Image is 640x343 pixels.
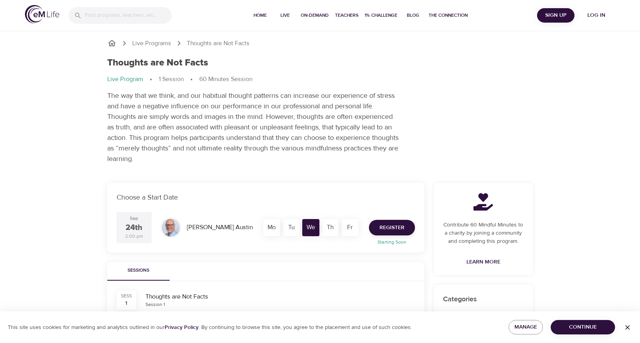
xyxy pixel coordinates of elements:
[540,11,571,20] span: Sign Up
[145,292,415,301] div: Thoughts are Not Facts
[537,8,574,23] button: Sign Up
[251,11,269,19] span: Home
[107,39,533,48] nav: breadcrumb
[404,11,422,19] span: Blog
[578,8,615,23] button: Log in
[159,75,184,84] p: 1 Session
[429,11,468,19] span: The Connection
[335,11,358,19] span: Teachers
[107,90,400,164] p: The way that we think, and our habitual thought patterns can increase our experience of stress an...
[130,215,138,222] div: Sep
[379,223,404,233] span: Register
[145,301,165,308] div: Session 1
[165,324,199,331] a: Privacy Policy
[199,75,252,84] p: 60 Minutes Session
[85,7,172,24] input: Find programs, teachers, etc...
[557,322,609,332] span: Continue
[283,219,300,236] div: Tu
[263,219,280,236] div: Mo
[107,57,208,69] h1: Thoughts are Not Facts
[121,293,132,299] div: SESS
[551,320,615,334] button: Continue
[276,11,294,19] span: Live
[443,311,524,321] p: Stress
[107,75,533,84] nav: breadcrumb
[301,11,329,19] span: On-Demand
[112,267,165,275] span: Sessions
[466,257,500,267] span: Learn More
[126,222,142,233] div: 24th
[341,219,358,236] div: Fr
[187,39,250,48] p: Thoughts are Not Facts
[443,221,524,246] p: Contribute 60 Mindful Minutes to a charity by joining a community and completing this program.
[509,320,543,334] button: Manage
[125,299,127,307] div: 1
[364,239,420,246] p: Starting Soon
[117,192,415,203] p: Choose a Start Date
[302,219,319,236] div: We
[125,233,143,240] div: 2:00 pm
[25,5,59,23] img: logo
[443,294,524,304] p: Categories
[107,75,143,84] p: Live Program
[581,11,612,20] span: Log in
[322,219,339,236] div: Th
[132,39,171,48] a: Live Programs
[365,11,397,19] span: 1% Challenge
[369,220,415,235] button: Register
[184,220,256,235] div: [PERSON_NAME] Austin
[515,322,537,332] span: Manage
[463,255,503,269] a: Learn More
